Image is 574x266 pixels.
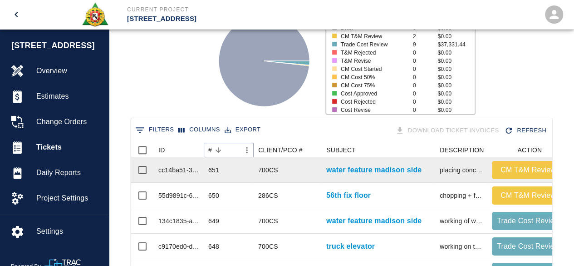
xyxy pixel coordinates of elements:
[341,40,406,49] p: Trade Cost Review
[208,143,212,157] div: #
[437,73,475,81] p: $0.00
[208,191,219,200] div: 650
[517,143,542,157] div: ACTION
[502,123,550,139] button: Refresh
[341,90,406,98] p: Cost Approved
[240,143,254,157] button: Menu
[326,143,356,157] div: SUBJECT
[176,123,222,137] button: Select columns
[437,57,475,65] p: $0.00
[258,191,278,200] div: 286CS
[440,143,484,157] div: DESCRIPTION
[11,40,104,52] span: [STREET_ADDRESS]
[212,144,225,156] button: Sort
[36,65,101,76] span: Overview
[341,81,406,90] p: CM Cost 75%
[413,106,438,114] p: 0
[326,165,422,176] a: water feature madison side
[437,106,475,114] p: $0.00
[158,242,199,251] div: c9170ed0-db37-4f98-a951-7183de7e155b
[413,49,438,57] p: 0
[496,190,561,201] p: CM T&M Review
[322,143,435,157] div: SUBJECT
[437,90,475,98] p: $0.00
[133,123,176,137] button: Show filters
[496,216,561,226] p: Trade Cost Review
[326,190,371,201] a: 56th fix floor
[413,65,438,73] p: 0
[5,4,27,25] button: open drawer
[127,14,336,24] p: [STREET_ADDRESS]
[341,49,406,57] p: T&M Rejected
[36,193,101,204] span: Project Settings
[341,73,406,81] p: CM Cost 50%
[258,166,278,175] div: 700CS
[341,65,406,73] p: CM Cost Started
[158,216,199,226] div: 134c1835-a9ab-49a0-97d3-a1c551bb0193
[258,216,278,226] div: 700CS
[341,32,406,40] p: CM T&M Review
[254,143,322,157] div: CLIENT/PCO #
[437,81,475,90] p: $0.00
[393,123,503,139] div: Tickets download in groups of 15
[36,226,101,237] span: Settings
[437,40,475,49] p: $37,331.44
[437,65,475,73] p: $0.00
[208,166,219,175] div: 651
[204,143,254,157] div: #
[487,143,569,157] div: ACTION
[437,49,475,57] p: $0.00
[496,241,561,252] p: Trade Cost Review
[258,143,303,157] div: CLIENT/PCO #
[341,57,406,65] p: T&M Revise
[502,123,550,139] div: Refresh the list
[440,191,483,200] div: chopping + framing +infill slab for electric pipe at 56th floor (2 days) 8/28 william james, Brya...
[437,32,475,40] p: $0.00
[341,106,406,114] p: Cost Revise
[341,98,406,106] p: Cost Rejected
[413,57,438,65] p: 0
[127,5,336,14] p: Current Project
[413,98,438,106] p: 0
[158,166,199,175] div: cc14ba51-3f1d-4390-8905-4c5a21ba1c0e
[258,242,278,251] div: 700CS
[208,216,219,226] div: 649
[496,165,561,176] p: CM T&M Review
[435,143,487,157] div: DESCRIPTION
[440,242,483,251] div: working on the truck elevator precast lintel ( 2 days total )
[413,81,438,90] p: 0
[158,191,199,200] div: 55d9891c-60fb-4e09-aad3-e9955e57d422
[208,242,219,251] div: 648
[154,143,204,157] div: ID
[413,73,438,81] p: 0
[529,222,574,266] iframe: Chat Widget
[222,123,263,137] button: Export
[36,142,101,153] span: Tickets
[326,241,375,252] a: truck elevator
[158,143,165,157] div: ID
[440,216,483,226] div: working of water feature at Madison side Jeremy email 8/14/25
[413,40,438,49] p: 9
[36,116,101,127] span: Change Orders
[413,32,438,40] p: 2
[437,98,475,106] p: $0.00
[81,2,109,27] img: Roger & Sons Concrete
[413,90,438,98] p: 0
[440,166,483,175] div: placing concrete at water feature madison side
[36,167,101,178] span: Daily Reports
[326,216,422,226] a: water feature madison side
[36,91,101,102] span: Estimates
